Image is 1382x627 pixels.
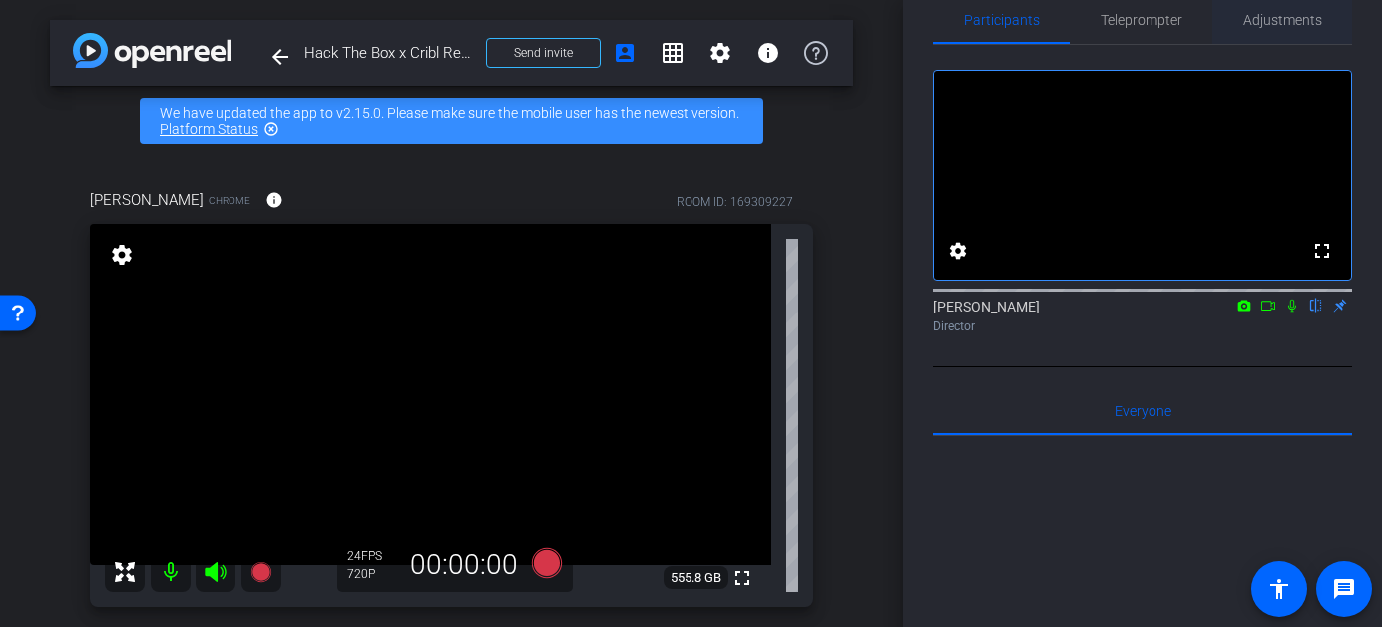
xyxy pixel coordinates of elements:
[664,566,728,590] span: 555.8 GB
[90,189,204,211] span: [PERSON_NAME]
[933,317,1352,335] div: Director
[964,13,1040,27] span: Participants
[265,191,283,209] mat-icon: info
[347,566,397,582] div: 720P
[397,548,531,582] div: 00:00:00
[1115,404,1171,418] span: Everyone
[1243,13,1322,27] span: Adjustments
[108,243,136,267] mat-icon: settings
[304,33,474,73] span: Hack The Box x Cribl Remote Video Interview - [EMAIL_ADDRESS][DOMAIN_NAME]
[1304,296,1328,313] mat-icon: flip
[209,193,250,208] span: Chrome
[661,41,685,65] mat-icon: grid_on
[514,45,573,61] span: Send invite
[677,193,793,211] div: ROOM ID: 169309227
[361,549,382,563] span: FPS
[708,41,732,65] mat-icon: settings
[140,98,763,144] div: We have updated the app to v2.15.0. Please make sure the mobile user has the newest version.
[263,121,279,137] mat-icon: highlight_off
[613,41,637,65] mat-icon: account_box
[160,121,258,137] a: Platform Status
[1310,239,1334,263] mat-icon: fullscreen
[946,239,970,263] mat-icon: settings
[933,297,1352,335] div: [PERSON_NAME]
[268,45,292,69] mat-icon: arrow_back
[1267,577,1291,601] mat-icon: accessibility
[1101,13,1182,27] span: Teleprompter
[756,41,780,65] mat-icon: info
[486,38,601,68] button: Send invite
[73,33,231,68] img: app-logo
[730,566,754,590] mat-icon: fullscreen
[1332,577,1356,601] mat-icon: message
[347,548,397,564] div: 24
